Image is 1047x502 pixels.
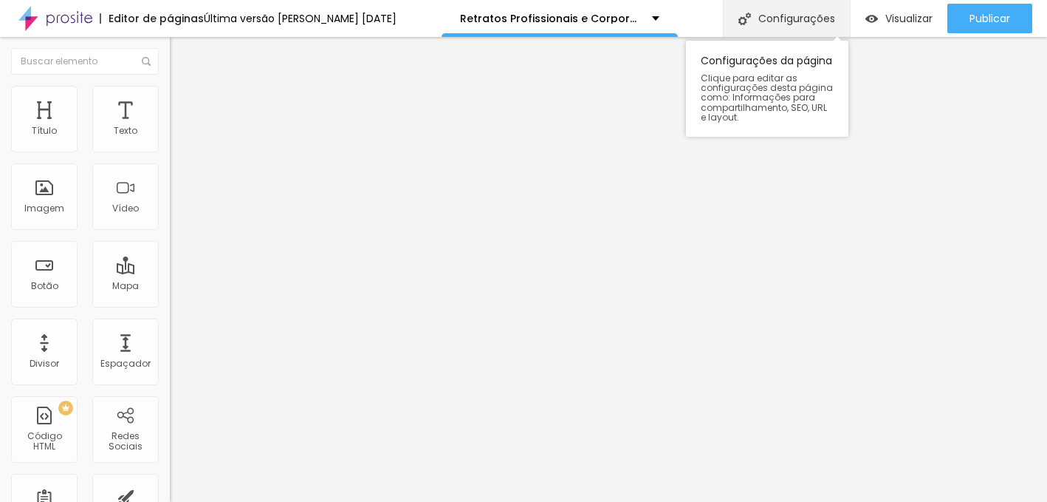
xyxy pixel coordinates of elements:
div: Texto [114,126,137,136]
div: Divisor [30,359,59,369]
div: Botão [31,281,58,291]
p: Retratos Profissionais e Corporativos no [GEOGRAPHIC_DATA] | [PERSON_NAME] [460,13,641,24]
div: Editor de páginas [100,13,204,24]
div: Configurações da página [686,41,848,137]
div: Código HTML [15,431,73,452]
span: Visualizar [885,13,933,24]
span: Publicar [969,13,1010,24]
img: Icone [738,13,751,25]
div: Vídeo [112,203,139,214]
iframe: Editor [170,37,1047,502]
div: Imagem [24,203,64,214]
button: Publicar [947,4,1032,33]
img: Icone [142,57,151,66]
div: Redes Sociais [96,431,154,452]
span: Clique para editar as configurações desta página como: Informações para compartilhamento, SEO, UR... [701,73,834,122]
input: Buscar elemento [11,48,159,75]
div: Última versão [PERSON_NAME] [DATE] [204,13,397,24]
button: Visualizar [851,4,947,33]
div: Mapa [112,281,139,291]
img: view-1.svg [865,13,878,25]
div: Espaçador [100,359,151,369]
div: Título [32,126,57,136]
